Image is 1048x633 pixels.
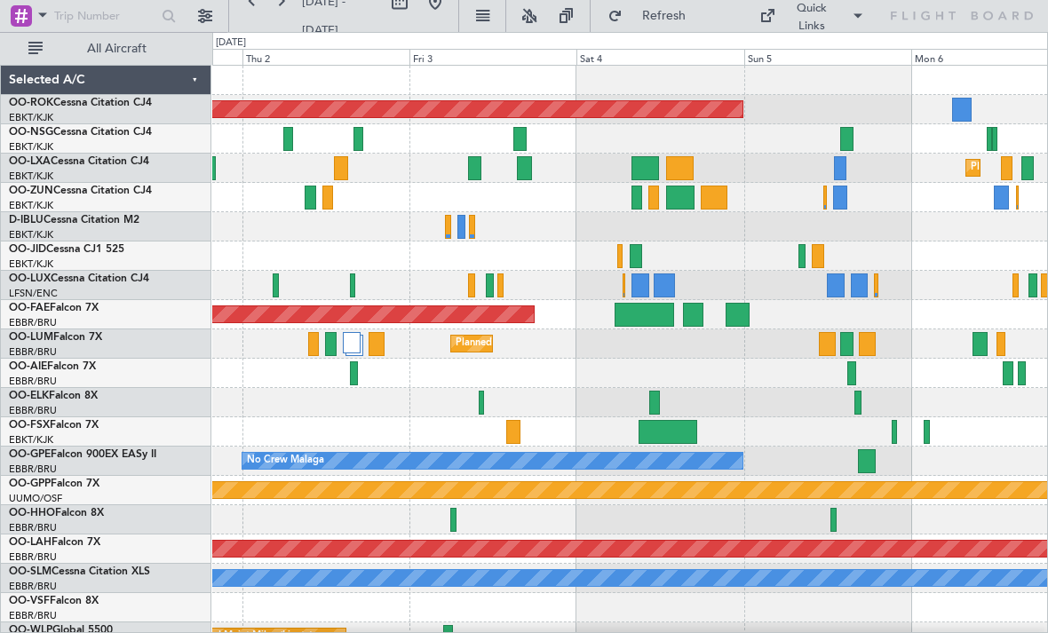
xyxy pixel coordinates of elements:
[9,287,58,300] a: LFSN/ENC
[9,111,53,124] a: EBKT/KJK
[54,3,156,29] input: Trip Number
[9,449,51,460] span: OO-GPE
[9,420,99,431] a: OO-FSXFalcon 7X
[20,35,193,63] button: All Aircraft
[9,463,57,476] a: EBBR/BRU
[9,361,96,372] a: OO-AIEFalcon 7X
[9,199,53,212] a: EBKT/KJK
[9,186,53,196] span: OO-ZUN
[9,215,139,226] a: D-IBLUCessna Citation M2
[9,609,57,622] a: EBBR/BRU
[9,156,51,167] span: OO-LXA
[9,273,149,284] a: OO-LUXCessna Citation CJ4
[409,49,576,65] div: Fri 3
[9,508,104,518] a: OO-HHOFalcon 8X
[9,492,62,505] a: UUMO/OSF
[46,43,187,55] span: All Aircraft
[9,420,50,431] span: OO-FSX
[9,508,55,518] span: OO-HHO
[9,316,57,329] a: EBBR/BRU
[576,49,743,65] div: Sat 4
[456,330,777,357] div: Planned Maint [GEOGRAPHIC_DATA] ([GEOGRAPHIC_DATA] National)
[9,186,152,196] a: OO-ZUNCessna Citation CJ4
[599,2,706,30] button: Refresh
[9,375,57,388] a: EBBR/BRU
[9,140,53,154] a: EBKT/KJK
[9,550,57,564] a: EBBR/BRU
[9,303,50,313] span: OO-FAE
[9,244,124,255] a: OO-JIDCessna CJ1 525
[9,566,150,577] a: OO-SLMCessna Citation XLS
[9,404,57,417] a: EBBR/BRU
[9,596,50,606] span: OO-VSF
[216,36,246,51] div: [DATE]
[9,303,99,313] a: OO-FAEFalcon 7X
[9,566,52,577] span: OO-SLM
[9,332,102,343] a: OO-LUMFalcon 7X
[9,257,53,271] a: EBKT/KJK
[9,479,51,489] span: OO-GPP
[9,361,47,372] span: OO-AIE
[9,170,53,183] a: EBKT/KJK
[9,521,57,534] a: EBBR/BRU
[9,391,98,401] a: OO-ELKFalcon 8X
[242,49,409,65] div: Thu 2
[9,127,152,138] a: OO-NSGCessna Citation CJ4
[9,537,52,548] span: OO-LAH
[750,2,873,30] button: Quick Links
[9,273,51,284] span: OO-LUX
[9,228,53,241] a: EBKT/KJK
[9,98,152,108] a: OO-ROKCessna Citation CJ4
[9,332,53,343] span: OO-LUM
[9,537,100,548] a: OO-LAHFalcon 7X
[9,345,57,359] a: EBBR/BRU
[626,10,701,22] span: Refresh
[9,433,53,447] a: EBKT/KJK
[9,215,44,226] span: D-IBLU
[744,49,911,65] div: Sun 5
[9,479,99,489] a: OO-GPPFalcon 7X
[9,244,46,255] span: OO-JID
[9,98,53,108] span: OO-ROK
[9,580,57,593] a: EBBR/BRU
[9,391,49,401] span: OO-ELK
[9,127,53,138] span: OO-NSG
[9,156,149,167] a: OO-LXACessna Citation CJ4
[9,596,99,606] a: OO-VSFFalcon 8X
[247,447,324,474] div: No Crew Malaga
[9,449,156,460] a: OO-GPEFalcon 900EX EASy II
